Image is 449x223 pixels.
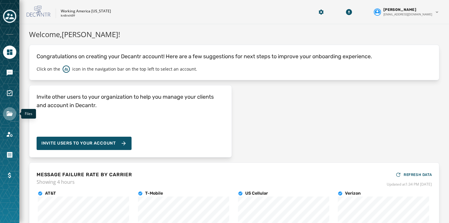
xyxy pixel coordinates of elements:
[37,52,432,61] p: Congratulations on creating your Decantr account! Here are a few suggestions for next steps to im...
[387,182,432,187] span: Updated at 1:34 PM [DATE]
[29,29,439,40] h1: Welcome, [PERSON_NAME] !
[3,66,16,79] a: Navigate to Messaging
[371,5,442,19] button: User settings
[395,170,432,180] button: REFRESH DATA
[343,7,354,18] button: Download Menu
[37,171,132,178] h4: MESSAGE FAILURE RATE BY CARRIER
[37,66,60,72] p: Click on the
[72,66,197,72] p: icon in the navigation bar on the top left to select an account.
[61,9,111,14] p: Working America [US_STATE]
[3,10,16,23] button: Toggle account select drawer
[383,7,416,12] span: [PERSON_NAME]
[3,87,16,100] a: Navigate to Surveys
[316,7,327,18] button: Manage global settings
[3,128,16,141] a: Navigate to Account
[37,178,132,186] span: Showing 4 hours
[383,12,432,17] span: [EMAIL_ADDRESS][DOMAIN_NAME]
[3,148,16,161] a: Navigate to Orders
[37,93,224,110] h4: Invite other users to your organization to help you manage your clients and account in Decantr.
[21,109,36,119] div: Files
[41,140,116,146] span: Invite Users to your account
[404,172,432,177] span: REFRESH DATA
[245,190,268,196] h4: US Cellular
[345,190,361,196] h4: Verizon
[45,190,56,196] h4: AT&T
[3,107,16,120] a: Navigate to Files
[61,14,75,18] p: kn8rxh59
[37,137,132,150] button: Invite Users to your account
[3,169,16,182] a: Navigate to Billing
[145,190,163,196] h4: T-Mobile
[3,46,16,59] a: Navigate to Home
